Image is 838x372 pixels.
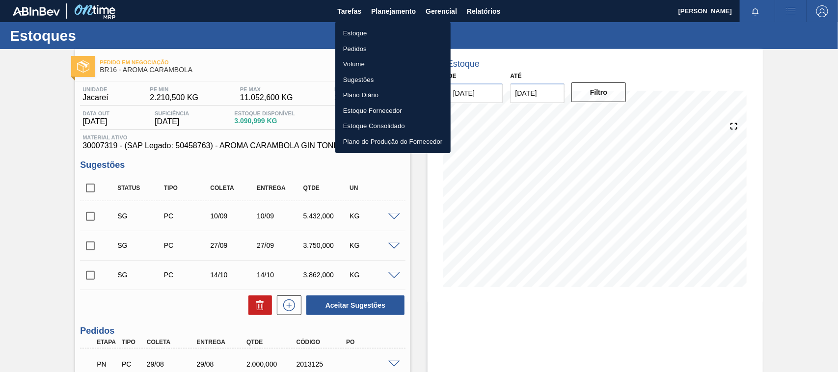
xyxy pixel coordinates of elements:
[335,56,451,72] a: Volume
[335,26,451,41] a: Estoque
[335,118,451,134] a: Estoque Consolidado
[335,72,451,88] a: Sugestões
[335,41,451,57] a: Pedidos
[335,103,451,119] a: Estoque Fornecedor
[335,134,451,150] a: Plano de Produção do Fornecedor
[335,87,451,103] a: Plano Diário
